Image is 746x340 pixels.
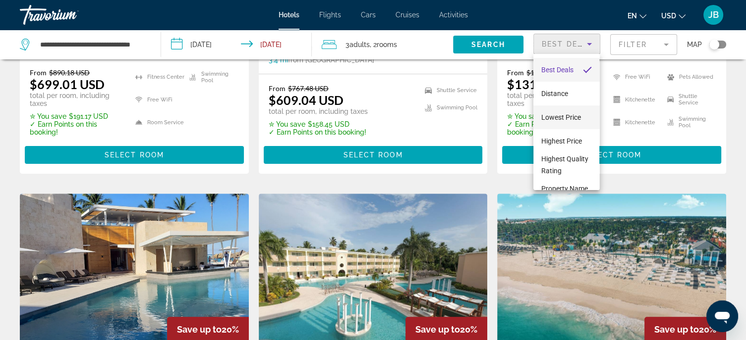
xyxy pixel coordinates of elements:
[533,54,599,190] div: Sort by
[706,300,738,332] iframe: Button to launch messaging window
[541,113,581,121] span: Lowest Price
[541,155,588,175] span: Highest Quality Rating
[541,137,582,145] span: Highest Price
[541,90,568,97] span: Distance
[541,185,588,193] span: Property Name
[541,66,574,74] span: Best Deals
